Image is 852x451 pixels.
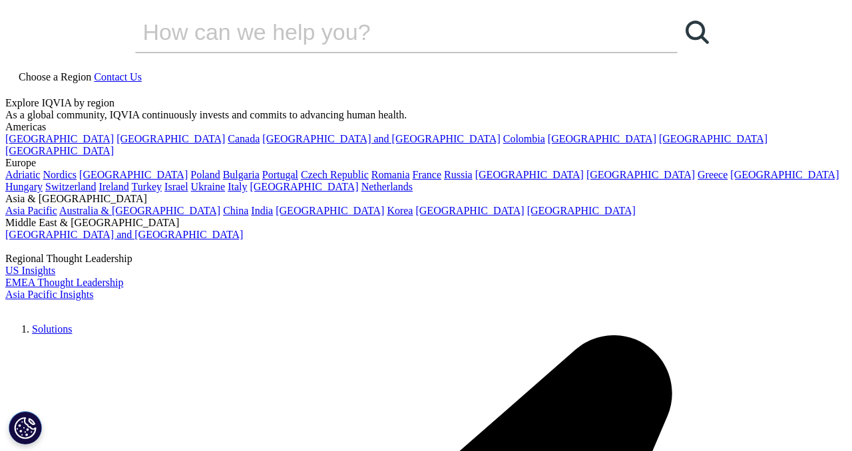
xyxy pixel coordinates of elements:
[686,21,709,44] svg: Search
[5,181,43,192] a: Hungary
[5,193,847,205] div: Asia & [GEOGRAPHIC_DATA]
[228,181,247,192] a: Italy
[45,181,96,192] a: Switzerland
[413,169,442,180] a: France
[5,145,114,156] a: [GEOGRAPHIC_DATA]
[116,133,225,144] a: [GEOGRAPHIC_DATA]
[371,169,410,180] a: Romania
[9,411,42,444] button: Configuración de cookies
[5,109,847,121] div: As a global community, IQVIA continuously invests and commits to advancing human health.
[527,205,636,216] a: [GEOGRAPHIC_DATA]
[444,169,473,180] a: Russia
[135,12,640,52] input: Buscar
[475,169,584,180] a: [GEOGRAPHIC_DATA]
[32,323,72,335] a: Solutions
[191,181,226,192] a: Ukraine
[5,277,123,288] a: EMEA Thought Leadership
[262,133,500,144] a: [GEOGRAPHIC_DATA] and [GEOGRAPHIC_DATA]
[659,133,767,144] a: [GEOGRAPHIC_DATA]
[43,169,77,180] a: Nordics
[5,229,243,240] a: [GEOGRAPHIC_DATA] and [GEOGRAPHIC_DATA]
[5,157,847,169] div: Europe
[228,133,260,144] a: Canada
[5,289,93,300] a: Asia Pacific Insights
[19,71,91,82] span: Choose a Region
[301,169,369,180] a: Czech Republic
[5,205,57,216] a: Asia Pacific
[361,181,413,192] a: Netherlands
[262,169,298,180] a: Portugal
[251,205,273,216] a: India
[5,169,40,180] a: Adriatic
[5,265,55,276] a: US Insights
[415,205,524,216] a: [GEOGRAPHIC_DATA]
[223,169,260,180] a: Bulgaria
[5,253,847,265] div: Regional Thought Leadership
[59,205,220,216] a: Australia & [GEOGRAPHIC_DATA]
[730,169,839,180] a: [GEOGRAPHIC_DATA]
[503,133,545,144] a: Colombia
[387,205,413,216] a: Korea
[548,133,656,144] a: [GEOGRAPHIC_DATA]
[5,121,847,133] div: Americas
[250,181,358,192] a: [GEOGRAPHIC_DATA]
[678,12,718,52] a: Buscar
[94,71,142,82] a: Contact Us
[698,169,728,180] a: Greece
[164,181,188,192] a: Israel
[223,205,248,216] a: China
[190,169,220,180] a: Poland
[131,181,162,192] a: Turkey
[5,97,847,109] div: Explore IQVIA by region
[586,169,695,180] a: [GEOGRAPHIC_DATA]
[99,181,128,192] a: Ireland
[79,169,188,180] a: [GEOGRAPHIC_DATA]
[5,133,114,144] a: [GEOGRAPHIC_DATA]
[276,205,384,216] a: [GEOGRAPHIC_DATA]
[5,217,847,229] div: Middle East & [GEOGRAPHIC_DATA]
